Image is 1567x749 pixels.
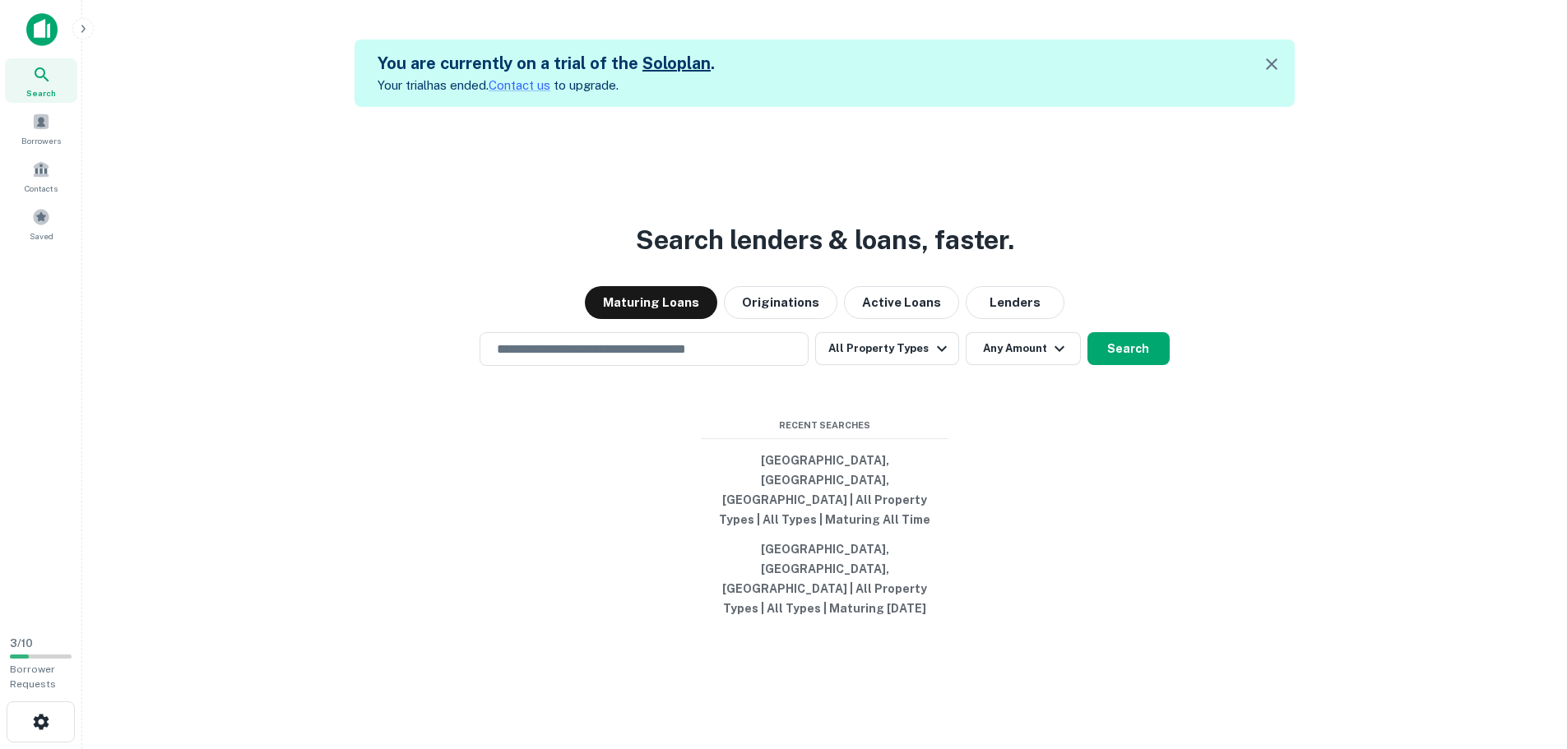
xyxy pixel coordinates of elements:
button: [GEOGRAPHIC_DATA], [GEOGRAPHIC_DATA], [GEOGRAPHIC_DATA] | All Property Types | All Types | Maturi... [702,534,948,623]
span: Borrowers [21,134,61,147]
button: Maturing Loans [585,286,717,319]
button: Search [1087,332,1170,365]
h5: You are currently on a trial of the . [378,51,715,76]
iframe: Chat Widget [1485,617,1567,696]
span: Saved [30,229,53,243]
span: Borrower Requests [10,663,56,690]
a: Soloplan [642,53,711,73]
a: Contact us [489,78,550,92]
button: All Property Types [815,332,958,365]
a: Saved [5,201,77,246]
button: Lenders [966,286,1064,319]
a: Contacts [5,154,77,198]
span: Recent Searches [702,418,948,432]
button: Any Amount [966,332,1081,365]
a: Search [5,58,77,103]
button: Active Loans [844,286,959,319]
p: Your trial has ended. to upgrade. [378,76,715,95]
img: capitalize-icon.png [26,13,58,46]
a: Borrowers [5,106,77,150]
h3: Search lenders & loans, faster. [636,220,1014,260]
span: 3 / 10 [10,637,33,650]
button: Originations [724,286,837,319]
span: Search [26,86,56,99]
button: [GEOGRAPHIC_DATA], [GEOGRAPHIC_DATA], [GEOGRAPHIC_DATA] | All Property Types | All Types | Maturi... [702,446,948,534]
span: Contacts [25,182,58,195]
